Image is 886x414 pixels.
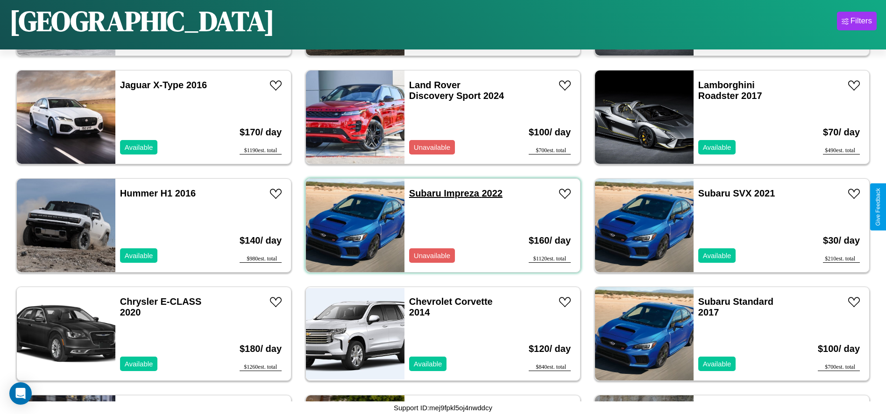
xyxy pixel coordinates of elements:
[823,147,860,154] div: $ 490 est. total
[394,401,492,414] p: Support ID: mej9fpkl5oj4nwddcy
[414,141,450,154] p: Unavailable
[703,249,731,262] p: Available
[703,358,731,370] p: Available
[125,249,153,262] p: Available
[851,16,872,26] div: Filters
[414,249,450,262] p: Unavailable
[529,226,571,255] h3: $ 160 / day
[823,118,860,147] h3: $ 70 / day
[409,80,504,101] a: Land Rover Discovery Sport 2024
[240,364,282,371] div: $ 1260 est. total
[698,80,762,101] a: Lamborghini Roadster 2017
[529,147,571,154] div: $ 700 est. total
[9,382,32,405] div: Open Intercom Messenger
[240,118,282,147] h3: $ 170 / day
[529,118,571,147] h3: $ 100 / day
[120,296,202,317] a: Chrysler E-CLASS 2020
[823,226,860,255] h3: $ 30 / day
[818,334,860,364] h3: $ 100 / day
[240,334,282,364] h3: $ 180 / day
[240,226,282,255] h3: $ 140 / day
[823,255,860,263] div: $ 210 est. total
[698,188,775,198] a: Subaru SVX 2021
[125,358,153,370] p: Available
[409,296,493,317] a: Chevrolet Corvette 2014
[818,364,860,371] div: $ 700 est. total
[529,334,571,364] h3: $ 120 / day
[529,364,571,371] div: $ 840 est. total
[120,80,207,90] a: Jaguar X-Type 2016
[875,188,881,226] div: Give Feedback
[529,255,571,263] div: $ 1120 est. total
[837,12,877,30] button: Filters
[120,188,196,198] a: Hummer H1 2016
[409,188,503,198] a: Subaru Impreza 2022
[240,255,282,263] div: $ 980 est. total
[698,296,773,317] a: Subaru Standard 2017
[703,141,731,154] p: Available
[125,141,153,154] p: Available
[240,147,282,154] div: $ 1190 est. total
[414,358,442,370] p: Available
[9,2,275,40] h1: [GEOGRAPHIC_DATA]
